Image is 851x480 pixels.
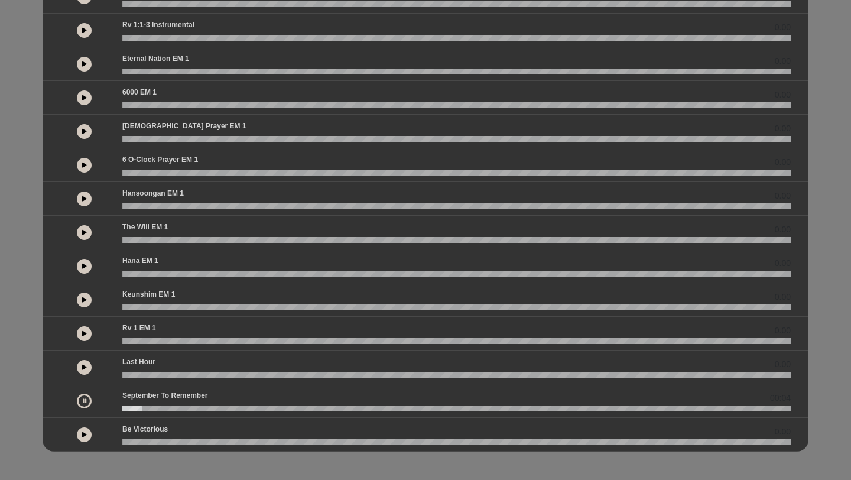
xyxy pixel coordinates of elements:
[775,21,791,34] span: 0.00
[122,154,198,165] p: 6 o-clock prayer EM 1
[775,358,791,371] span: 0.00
[775,122,791,135] span: 0.00
[122,188,184,199] p: Hansoongan EM 1
[775,325,791,337] span: 0.00
[122,289,175,300] p: Keunshim EM 1
[775,190,791,202] span: 0.00
[122,121,246,131] p: [DEMOGRAPHIC_DATA] prayer EM 1
[122,323,156,333] p: Rv 1 EM 1
[775,156,791,168] span: 0.00
[775,257,791,270] span: 0.00
[122,222,168,232] p: The Will EM 1
[122,255,158,266] p: Hana EM 1
[122,87,157,98] p: 6000 EM 1
[122,20,194,30] p: Rv 1:1-3 Instrumental
[122,390,208,401] p: September to Remember
[775,291,791,303] span: 0.00
[775,89,791,101] span: 0.00
[122,53,189,64] p: Eternal Nation EM 1
[770,392,791,404] span: 00:04
[775,55,791,67] span: 0.00
[775,426,791,438] span: 0.00
[775,223,791,236] span: 0.00
[122,356,155,367] p: Last Hour
[122,424,168,434] p: Be Victorious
